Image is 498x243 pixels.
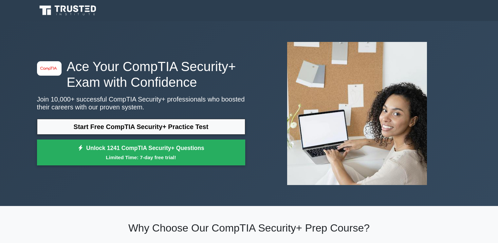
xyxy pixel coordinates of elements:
h2: Why Choose Our CompTIA Security+ Prep Course? [37,222,461,234]
p: Join 10,000+ successful CompTIA Security+ professionals who boosted their careers with our proven... [37,95,245,111]
a: Start Free CompTIA Security+ Practice Test [37,119,245,135]
h1: Ace Your CompTIA Security+ Exam with Confidence [37,59,245,90]
a: Unlock 1241 CompTIA Security+ QuestionsLimited Time: 7-day free trial! [37,140,245,166]
small: Limited Time: 7-day free trial! [45,154,237,161]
